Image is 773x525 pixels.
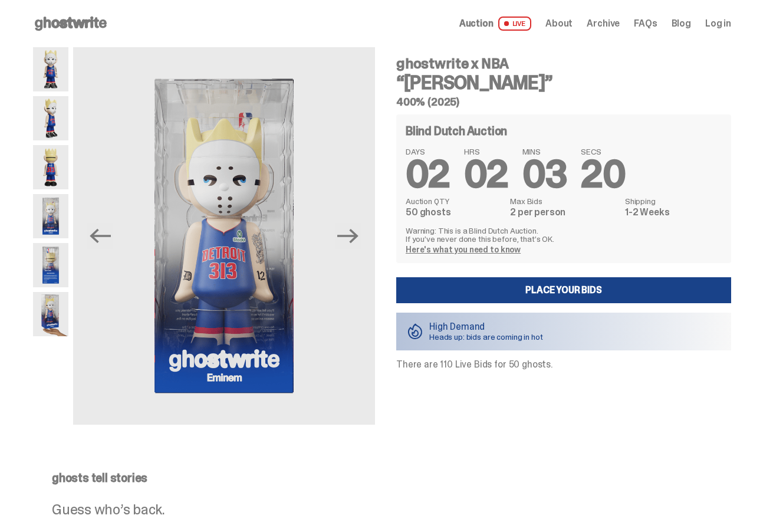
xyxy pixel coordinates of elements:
img: eminem%20scale.png [33,292,68,336]
a: Auction LIVE [459,17,531,31]
img: Eminem_NBA_400_12.png [33,194,68,238]
a: FAQs [634,19,657,28]
span: DAYS [406,147,450,156]
a: About [545,19,573,28]
span: SECS [581,147,625,156]
p: High Demand [429,322,543,332]
span: HRS [464,147,508,156]
a: Archive [587,19,620,28]
h4: ghostwrite x NBA [396,57,731,71]
a: Here's what you need to know [406,244,521,255]
dd: 1-2 Weeks [625,208,722,217]
a: Place your Bids [396,277,731,303]
img: Eminem_NBA_400_13.png [33,243,68,287]
h4: Blind Dutch Auction [406,125,507,137]
p: Heads up: bids are coming in hot [429,333,543,341]
img: Eminem_NBA_400_12.png [73,47,375,425]
dt: Auction QTY [406,197,503,205]
span: 02 [406,150,450,199]
dt: Shipping [625,197,722,205]
span: MINS [522,147,567,156]
img: Copy%20of%20Eminem_NBA_400_6.png [33,145,68,189]
span: 20 [581,150,625,199]
h3: “[PERSON_NAME]” [396,73,731,92]
span: Auction [459,19,494,28]
a: Log in [705,19,731,28]
dt: Max Bids [510,197,618,205]
a: Blog [672,19,691,28]
button: Previous [87,223,113,249]
span: 03 [522,150,567,199]
p: Warning: This is a Blind Dutch Auction. If you’ve never done this before, that’s OK. [406,227,722,243]
dd: 50 ghosts [406,208,503,217]
p: ghosts tell stories [52,472,712,484]
span: 02 [464,150,508,199]
img: Copy%20of%20Eminem_NBA_400_3.png [33,96,68,140]
img: Copy%20of%20Eminem_NBA_400_1.png [33,47,68,91]
p: There are 110 Live Bids for 50 ghosts. [396,360,731,369]
dd: 2 per person [510,208,618,217]
span: LIVE [498,17,532,31]
h5: 400% (2025) [396,97,731,107]
button: Next [335,223,361,249]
